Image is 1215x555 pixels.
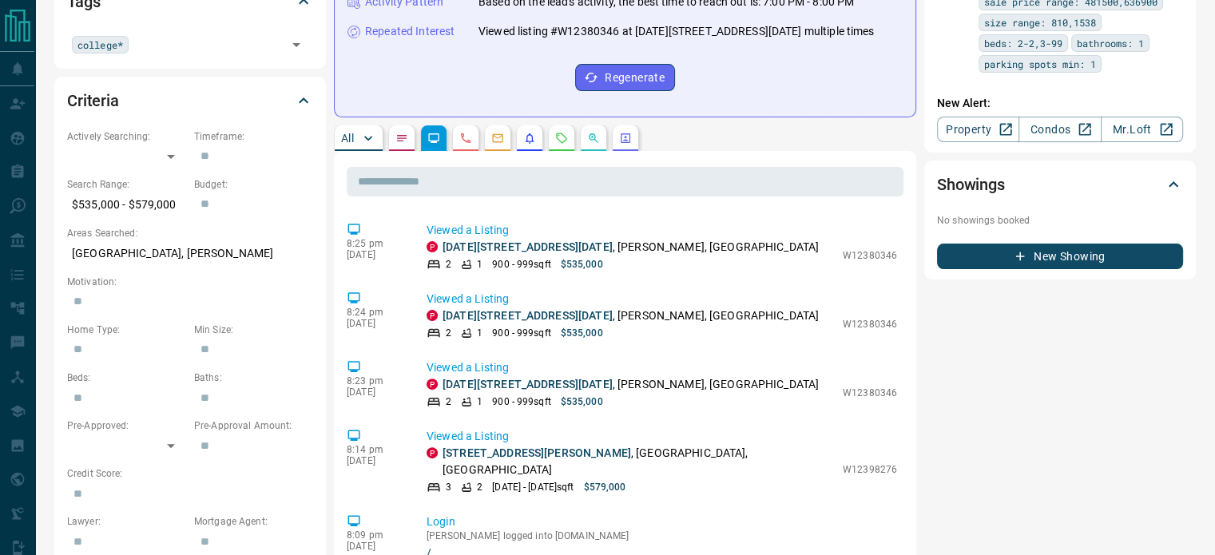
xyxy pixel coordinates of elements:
[67,514,186,529] p: Lawyer:
[347,249,403,260] p: [DATE]
[67,177,186,192] p: Search Range:
[984,56,1096,72] span: parking spots min: 1
[443,240,613,253] a: [DATE][STREET_ADDRESS][DATE]
[194,514,313,529] p: Mortgage Agent:
[561,257,603,272] p: $535,000
[937,172,1005,197] h2: Showings
[427,530,897,541] p: [PERSON_NAME] logged into [DOMAIN_NAME]
[523,132,536,145] svg: Listing Alerts
[937,117,1019,142] a: Property
[443,376,819,393] p: , [PERSON_NAME], [GEOGRAPHIC_DATA]
[67,88,119,113] h2: Criteria
[575,64,675,91] button: Regenerate
[67,226,313,240] p: Areas Searched:
[937,213,1183,228] p: No showings booked
[477,257,482,272] p: 1
[347,238,403,249] p: 8:25 pm
[443,309,613,322] a: [DATE][STREET_ADDRESS][DATE]
[67,323,186,337] p: Home Type:
[194,323,313,337] p: Min Size:
[1077,35,1144,51] span: bathrooms: 1
[446,394,451,409] p: 2
[77,37,123,53] span: college*
[194,371,313,385] p: Baths:
[443,446,631,459] a: [STREET_ADDRESS][PERSON_NAME]
[67,275,313,289] p: Motivation:
[443,445,835,478] p: , [GEOGRAPHIC_DATA], [GEOGRAPHIC_DATA]
[347,307,403,318] p: 8:24 pm
[446,326,451,340] p: 2
[67,192,186,218] p: $535,000 - $579,000
[937,165,1183,204] div: Showings
[341,133,354,144] p: All
[194,177,313,192] p: Budget:
[1018,117,1101,142] a: Condos
[446,257,451,272] p: 2
[347,529,403,541] p: 8:09 pm
[555,132,568,145] svg: Requests
[347,541,403,552] p: [DATE]
[561,326,603,340] p: $535,000
[478,23,874,40] p: Viewed listing #W12380346 at [DATE][STREET_ADDRESS][DATE] multiple times
[561,394,603,409] p: $535,000
[984,14,1096,30] span: size range: 810,1538
[937,244,1183,269] button: New Showing
[843,386,897,400] p: W12380346
[937,95,1183,112] p: New Alert:
[459,132,472,145] svg: Calls
[347,375,403,387] p: 8:23 pm
[194,129,313,144] p: Timeframe:
[427,310,438,321] div: property.ca
[427,132,440,145] svg: Lead Browsing Activity
[427,359,897,376] p: Viewed a Listing
[427,513,897,530] p: Login
[843,248,897,263] p: W12380346
[347,387,403,398] p: [DATE]
[477,480,482,494] p: 2
[587,132,600,145] svg: Opportunities
[984,35,1062,51] span: beds: 2-2,3-99
[194,418,313,433] p: Pre-Approval Amount:
[477,326,482,340] p: 1
[583,480,625,494] p: $579,000
[427,428,897,445] p: Viewed a Listing
[477,394,482,409] p: 1
[443,307,819,324] p: , [PERSON_NAME], [GEOGRAPHIC_DATA]
[347,455,403,466] p: [DATE]
[67,371,186,385] p: Beds:
[67,81,313,120] div: Criteria
[843,462,897,477] p: W12398276
[427,291,897,307] p: Viewed a Listing
[492,394,550,409] p: 900 - 999 sqft
[347,444,403,455] p: 8:14 pm
[285,34,308,56] button: Open
[443,239,819,256] p: , [PERSON_NAME], [GEOGRAPHIC_DATA]
[365,23,455,40] p: Repeated Interest
[427,447,438,458] div: property.ca
[492,257,550,272] p: 900 - 999 sqft
[491,132,504,145] svg: Emails
[446,480,451,494] p: 3
[395,132,408,145] svg: Notes
[347,318,403,329] p: [DATE]
[67,418,186,433] p: Pre-Approved:
[67,129,186,144] p: Actively Searching:
[619,132,632,145] svg: Agent Actions
[492,480,574,494] p: [DATE] - [DATE] sqft
[67,240,313,267] p: [GEOGRAPHIC_DATA], [PERSON_NAME]
[1101,117,1183,142] a: Mr.Loft
[67,466,313,481] p: Credit Score:
[427,241,438,252] div: property.ca
[427,222,897,239] p: Viewed a Listing
[843,317,897,331] p: W12380346
[427,379,438,390] div: property.ca
[492,326,550,340] p: 900 - 999 sqft
[443,378,613,390] a: [DATE][STREET_ADDRESS][DATE]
